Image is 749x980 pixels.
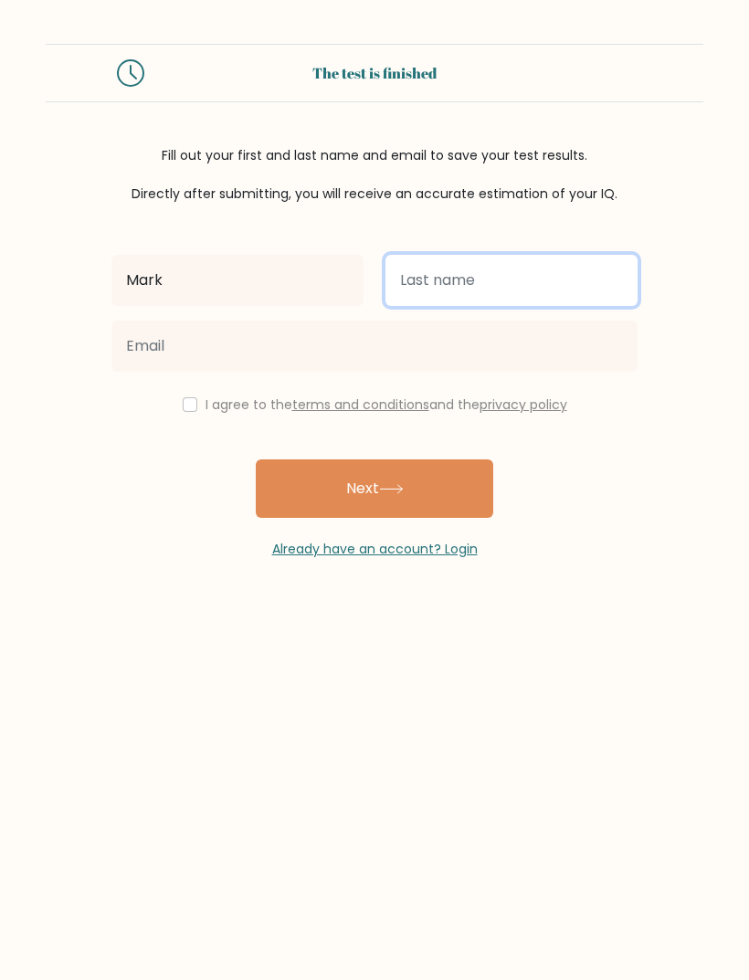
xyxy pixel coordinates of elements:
div: The test is finished [166,62,583,84]
input: First name [111,255,364,306]
input: Email [111,321,638,372]
label: I agree to the and the [206,395,567,414]
button: Next [256,459,493,518]
a: privacy policy [480,395,567,414]
a: Already have an account? Login [272,540,478,558]
a: terms and conditions [292,395,429,414]
div: Fill out your first and last name and email to save your test results. Directly after submitting,... [46,146,703,204]
input: Last name [385,255,638,306]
